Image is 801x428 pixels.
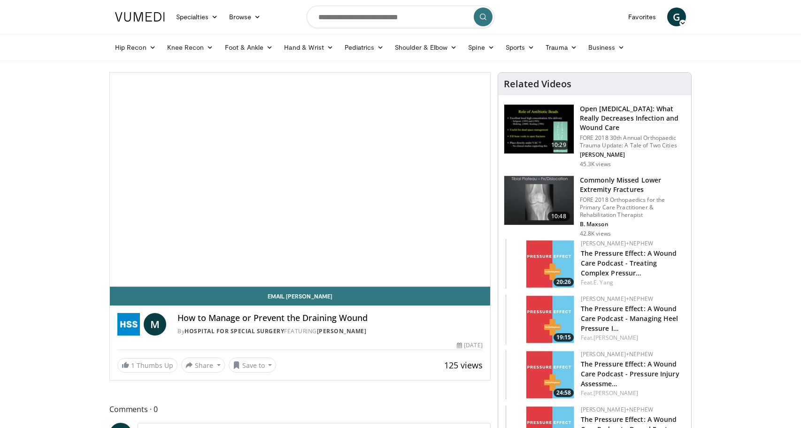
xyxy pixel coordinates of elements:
[223,8,267,26] a: Browse
[581,249,677,277] a: The Pressure Effect: A Wound Care Podcast - Treating Complex Pressur…
[117,358,177,373] a: 1 Thumbs Up
[162,38,219,57] a: Knee Recon
[581,295,653,303] a: [PERSON_NAME]+Nephew
[580,196,685,219] p: FORE 2018 Orthopaedics for the Primary Care Practitioner & Rehabilitation Therapist
[581,239,653,247] a: [PERSON_NAME]+Nephew
[581,389,684,397] div: Feat.
[444,359,483,371] span: 125 views
[504,105,574,153] img: ded7be61-cdd8-40fc-98a3-de551fea390e.150x105_q85_crop-smart_upscale.jpg
[506,350,576,399] img: 2a658e12-bd38-46e9-9f21-8239cc81ed40.150x105_q85_crop-smart_upscale.jpg
[109,403,491,415] span: Comments 0
[181,358,225,373] button: Share
[580,230,611,237] p: 42.8K views
[580,176,685,194] h3: Commonly Missed Lower Extremity Fractures
[581,359,679,388] a: The Pressure Effect: A Wound Care Podcast - Pressure Injury Assessme…
[185,327,284,335] a: Hospital for Special Surgery
[339,38,389,57] a: Pediatrics
[462,38,500,57] a: Spine
[580,151,685,159] p: [PERSON_NAME]
[593,278,613,286] a: E. Yang
[144,313,166,336] a: M
[581,405,653,413] a: [PERSON_NAME]+Nephew
[623,8,662,26] a: Favorites
[504,78,571,90] h4: Related Videos
[389,38,462,57] a: Shoulder & Elbow
[580,104,685,132] h3: Open [MEDICAL_DATA]: What Really Decreases Infection and Wound Care
[504,104,685,168] a: 10:29 Open [MEDICAL_DATA]: What Really Decreases Infection and Wound Care FORE 2018 30th Annual O...
[593,389,638,397] a: [PERSON_NAME]
[554,278,574,286] span: 20:26
[110,287,490,306] a: Email [PERSON_NAME]
[554,333,574,342] span: 19:15
[109,38,162,57] a: Hip Recon
[583,38,631,57] a: Business
[547,140,570,150] span: 10:29
[581,278,684,287] div: Feat.
[554,389,574,397] span: 24:58
[547,212,570,221] span: 10:48
[110,73,490,287] video-js: Video Player
[581,334,684,342] div: Feat.
[317,327,367,335] a: [PERSON_NAME]
[581,350,653,358] a: [PERSON_NAME]+Nephew
[177,313,483,323] h4: How to Manage or Prevent the Draining Wound
[506,350,576,399] a: 24:58
[506,239,576,289] img: 5dccabbb-5219-43eb-ba82-333b4a767645.150x105_q85_crop-smart_upscale.jpg
[170,8,223,26] a: Specialties
[457,341,482,350] div: [DATE]
[177,327,483,336] div: By FEATURING
[219,38,279,57] a: Foot & Ankle
[504,176,574,225] img: 4aa379b6-386c-4fb5-93ee-de5617843a87.150x105_q85_crop-smart_upscale.jpg
[506,295,576,344] img: 60a7b2e5-50df-40c4-868a-521487974819.150x105_q85_crop-smart_upscale.jpg
[307,6,494,28] input: Search topics, interventions
[117,313,140,336] img: Hospital for Special Surgery
[278,38,339,57] a: Hand & Wrist
[115,12,165,22] img: VuMedi Logo
[500,38,540,57] a: Sports
[504,176,685,237] a: 10:48 Commonly Missed Lower Extremity Fractures FORE 2018 Orthopaedics for the Primary Care Pract...
[580,134,685,149] p: FORE 2018 30th Annual Orthopaedic Trauma Update: A Tale of Two Cities
[540,38,583,57] a: Trauma
[131,361,135,370] span: 1
[580,221,685,228] p: B. Maxson
[581,304,678,333] a: The Pressure Effect: A Wound Care Podcast - Managing Heel Pressure I…
[580,160,611,168] p: 45.3K views
[593,334,638,342] a: [PERSON_NAME]
[229,358,277,373] button: Save to
[667,8,686,26] a: G
[506,295,576,344] a: 19:15
[506,239,576,289] a: 20:26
